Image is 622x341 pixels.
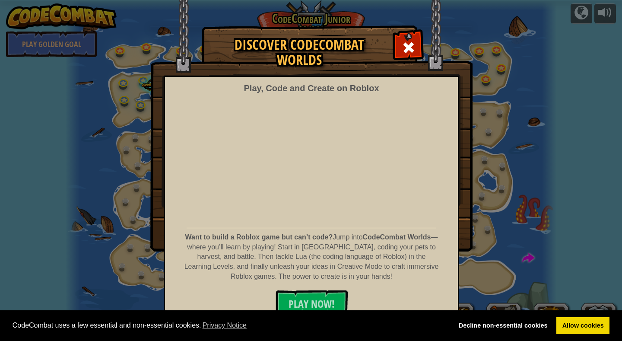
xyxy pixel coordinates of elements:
span: PLAY NOW! [289,297,335,311]
h1: Discover CodeCombat Worlds [211,37,388,67]
button: PLAY NOW! [276,290,348,316]
span: CodeCombat uses a few essential and non-essential cookies. [13,319,446,332]
a: allow cookies [556,317,609,335]
strong: CodeCombat Worlds [363,233,431,241]
strong: Want to build a Roblox game but can’t code? [185,233,333,241]
p: Jump into — where you’ll learn by playing! Start in [GEOGRAPHIC_DATA], coding your pets to harves... [184,233,439,282]
a: learn more about cookies [201,319,248,332]
div: Play, Code and Create on Roblox [244,82,379,95]
a: deny cookies [453,317,553,335]
span: Hi. Need any help? [5,6,62,13]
